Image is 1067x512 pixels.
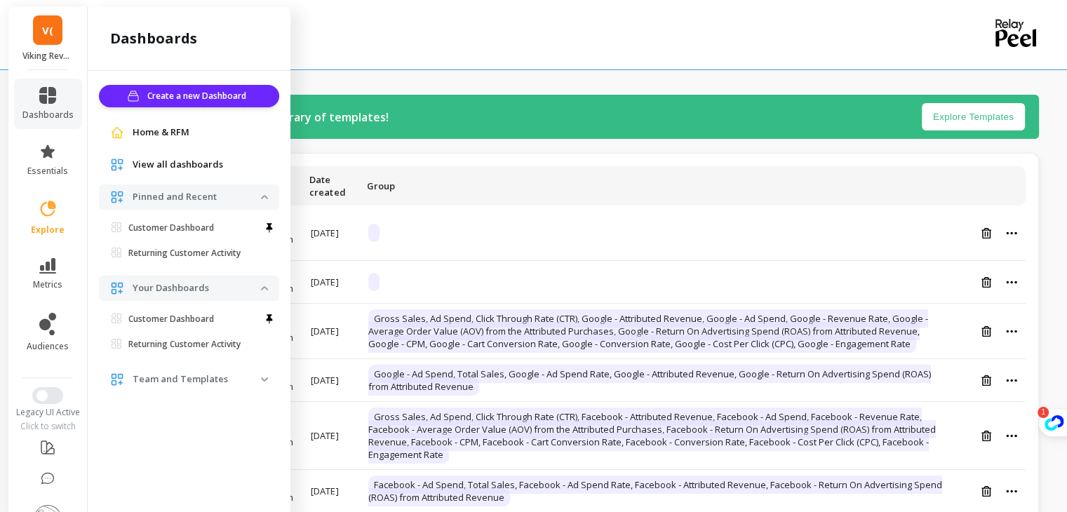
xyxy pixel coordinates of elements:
[128,222,214,234] p: Customer Dashboard
[133,281,261,295] p: Your Dashboards
[110,29,197,48] h2: dashboards
[360,166,958,206] th: Toggle SortBy
[110,372,124,386] img: navigation item icon
[368,309,928,353] span: Gross Sales, Ad Spend, Click Through Rate (CTR), Google - Attributed Revenue, Google - Ad Spend, ...
[261,286,268,290] img: down caret icon
[368,365,931,396] span: Google - Ad Spend, Total Sales, Google - Ad Spend Rate, Google - Attributed Revenue, Google - Ret...
[261,195,268,199] img: down caret icon
[922,103,1025,130] button: Explore Templates
[128,314,214,325] p: Customer Dashboard
[8,421,88,432] div: Click to switch
[128,339,241,350] p: Returning Customer Activity
[368,476,942,506] span: Facebook - Ad Spend, Total Sales, Facebook - Ad Spend Rate, Facebook - Attributed Revenue, Facebo...
[133,126,189,140] span: Home & RFM
[33,279,62,290] span: metrics
[31,224,65,236] span: explore
[133,190,261,204] p: Pinned and Recent
[8,407,88,418] div: Legacy UI Active
[261,377,268,382] img: down caret icon
[302,166,359,206] th: Toggle SortBy
[147,89,250,103] span: Create a new Dashboard
[302,304,359,359] td: [DATE]
[110,281,124,295] img: navigation item icon
[302,261,359,304] td: [DATE]
[302,402,359,470] td: [DATE]
[110,190,124,204] img: navigation item icon
[99,85,279,107] button: Create a new Dashboard
[368,407,936,464] span: Gross Sales, Ad Spend, Click Through Rate (CTR), Facebook - Attributed Revenue, Facebook - Ad Spe...
[110,126,124,140] img: navigation item icon
[128,248,241,259] p: Returning Customer Activity
[110,158,124,172] img: navigation item icon
[32,387,63,404] button: Switch to New UI
[22,109,74,121] span: dashboards
[302,359,359,402] td: [DATE]
[22,50,74,62] p: Viking Revolution (Essor)
[27,166,68,177] span: essentials
[42,22,53,39] span: V(
[27,341,69,352] span: audiences
[302,206,359,261] td: [DATE]
[133,372,261,386] p: Team and Templates
[133,158,223,172] span: View all dashboards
